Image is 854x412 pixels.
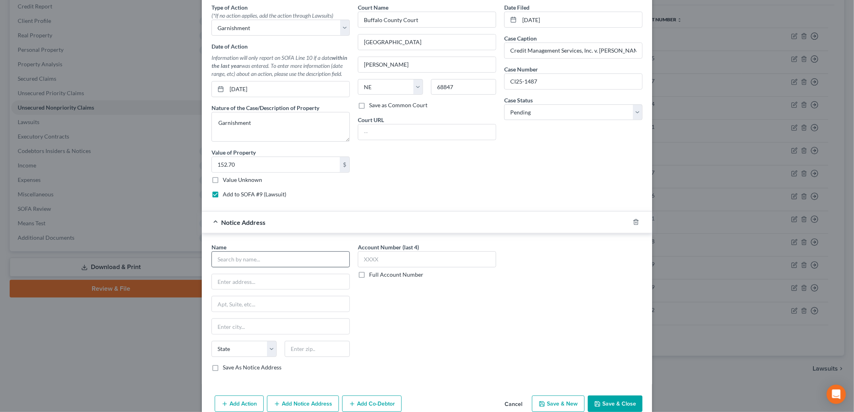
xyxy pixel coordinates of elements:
[504,3,530,12] label: Date Filed
[211,42,248,51] label: Date of Action
[504,34,537,43] label: Case Caption
[211,54,350,78] div: Information will only report on SOFA Line 10 if a date was entered. To enter more information (da...
[211,12,350,20] div: (*If no action applies, add the action through Lawsuits)
[504,97,533,104] span: Case Status
[211,148,256,157] label: Value of Property
[358,243,419,251] label: Account Number (last 4)
[211,244,226,251] span: Name
[369,101,427,109] label: Save as Common Court
[358,251,496,267] input: XXXX
[358,124,496,140] input: --
[358,35,496,50] input: Enter address...
[212,296,349,312] input: Apt, Suite, etc...
[431,79,496,95] input: Enter zip...
[504,65,538,73] label: Case Number
[285,341,350,357] input: Enter zip..
[505,43,642,58] input: ex: Johnny Appleseed vs Citibank
[211,4,248,11] span: Type of Action
[369,271,423,279] label: Full Account Number
[227,82,349,97] input: MM/DD/YYYY
[223,176,262,184] label: Value Unknown
[212,274,349,290] input: Enter address...
[223,363,281,371] label: Save As Notice Address
[505,74,642,89] input: #
[358,57,496,72] input: Enter city...
[358,116,384,124] label: Court URL
[519,12,642,27] input: MM/DD/YYYY
[211,251,350,267] input: Search by name...
[221,218,265,226] span: Notice Address
[212,319,349,334] input: Enter city...
[358,12,496,28] input: Search court by name...
[212,157,340,172] input: 0.00
[827,385,846,404] div: Open Intercom Messenger
[223,190,286,198] label: Add to SOFA #9 (Lawsuit)
[340,157,349,172] div: $
[358,4,388,11] span: Court Name
[211,104,319,112] label: Nature of the Case/Description of Property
